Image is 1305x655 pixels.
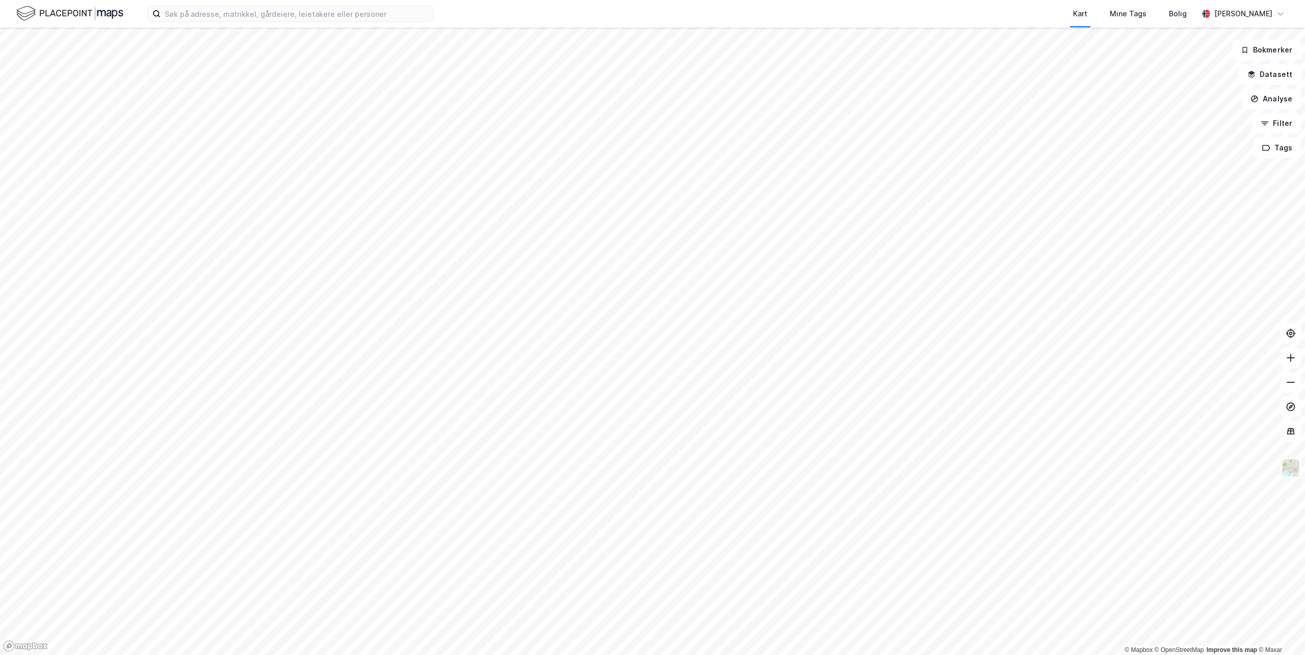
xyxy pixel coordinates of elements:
input: Søk på adresse, matrikkel, gårdeiere, leietakere eller personer [161,6,433,21]
a: Mapbox [1125,646,1153,653]
button: Tags [1254,138,1301,158]
img: Z [1281,458,1300,478]
a: Mapbox homepage [3,640,48,652]
button: Datasett [1239,64,1301,85]
div: [PERSON_NAME] [1214,8,1272,20]
div: Kontrollprogram for chat [1254,606,1305,655]
button: Filter [1252,113,1301,134]
div: Bolig [1169,8,1187,20]
iframe: Chat Widget [1254,606,1305,655]
button: Analyse [1242,89,1301,109]
button: Bokmerker [1232,40,1301,60]
img: logo.f888ab2527a4732fd821a326f86c7f29.svg [16,5,123,22]
a: Improve this map [1207,646,1257,653]
div: Kart [1073,8,1087,20]
a: OpenStreetMap [1155,646,1204,653]
div: Mine Tags [1110,8,1146,20]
